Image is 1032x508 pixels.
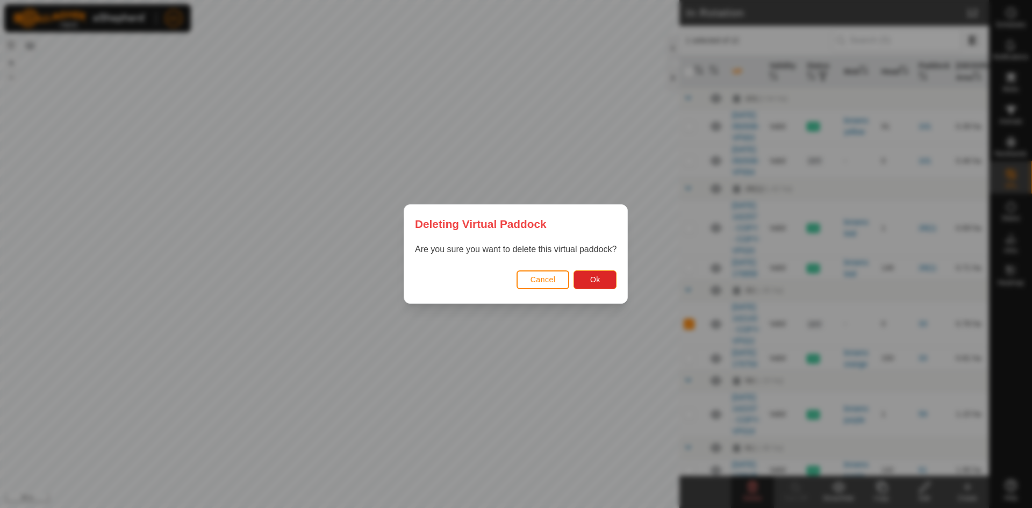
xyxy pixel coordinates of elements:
[574,270,617,289] button: Ok
[590,275,600,284] span: Ok
[517,270,570,289] button: Cancel
[415,216,547,232] span: Deleting Virtual Paddock
[415,243,617,256] p: Are you sure you want to delete this virtual paddock?
[531,275,556,284] span: Cancel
